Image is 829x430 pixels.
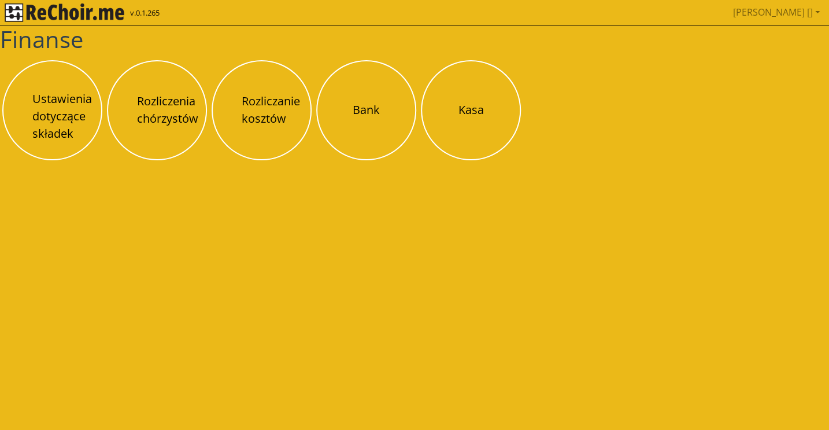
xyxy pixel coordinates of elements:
a: [PERSON_NAME] [] [728,1,824,24]
button: Bank [316,60,416,160]
button: Rozliczenia chórzystów [107,60,207,160]
button: Rozliczanie kosztów [212,60,312,160]
img: rekłajer mi [5,3,124,22]
button: Ustawienia dotyczące składek [2,60,102,160]
span: v.0.1.265 [130,8,160,19]
button: Kasa [421,60,521,160]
